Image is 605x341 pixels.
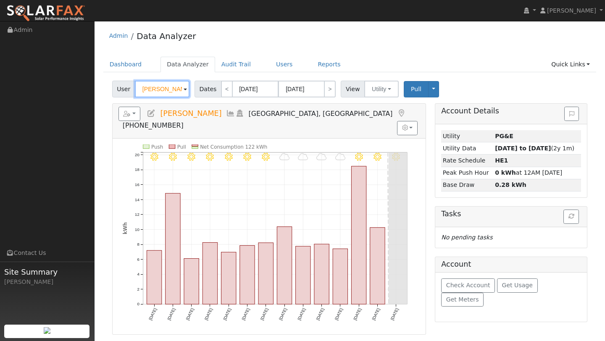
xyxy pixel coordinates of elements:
img: SolarFax [6,5,85,22]
text: [DATE] [222,307,232,321]
i: 9/15 - Clear [355,153,363,161]
a: > [324,81,336,97]
span: User [112,81,135,97]
i: 9/14 - Cloudy [335,153,345,161]
a: Audit Trail [215,57,257,72]
rect: onclick="" [240,246,255,304]
h5: Tasks [441,210,581,218]
strong: ID: 17285979, authorized: 09/15/25 [495,133,513,139]
a: Multi-Series Graph [226,109,235,118]
button: Get Usage [497,278,538,293]
rect: onclick="" [333,249,347,304]
text: 18 [135,167,139,172]
rect: onclick="" [370,228,385,304]
span: View [341,81,365,97]
button: Get Meters [441,293,484,307]
a: Edit User (37314) [147,109,156,118]
button: Pull [404,81,429,97]
strong: [DATE] to [DATE] [495,145,551,152]
i: 9/11 - Cloudy [279,153,289,161]
td: Utility [441,130,493,142]
span: Check Account [446,282,490,289]
rect: onclick="" [147,250,161,304]
rect: onclick="" [184,259,199,304]
rect: onclick="" [203,242,217,304]
button: Refresh [563,210,579,224]
a: Data Analyzer [160,57,215,72]
text: [DATE] [352,307,362,321]
span: [PERSON_NAME] [160,109,221,118]
a: Dashboard [103,57,148,72]
i: 9/16 - Clear [374,153,381,161]
span: [PHONE_NUMBER] [123,121,184,129]
text: [DATE] [148,307,158,321]
a: Data Analyzer [137,31,196,41]
span: Get Meters [446,296,479,303]
text: Net Consumption 122 kWh [200,144,267,150]
a: Users [270,57,299,72]
i: 9/04 - Clear [150,153,158,161]
rect: onclick="" [221,252,236,304]
span: Get Usage [502,282,533,289]
h5: Account [441,260,471,268]
a: Reports [312,57,347,72]
rect: onclick="" [352,166,366,304]
text: Pull [177,144,186,150]
span: Site Summary [4,266,90,278]
text: 20 [135,152,139,157]
text: [DATE] [297,307,306,321]
text: 6 [137,257,139,262]
text: [DATE] [166,307,176,321]
text: kWh [122,222,128,234]
text: [DATE] [260,307,269,321]
text: 4 [137,272,139,276]
text: 2 [137,287,139,291]
span: (2y 1m) [495,145,574,152]
div: [PERSON_NAME] [4,278,90,286]
strong: G [495,157,508,164]
input: Select a User [135,81,189,97]
i: 9/09 - Clear [243,153,251,161]
a: Admin [109,32,128,39]
i: 9/10 - Clear [262,153,270,161]
strong: 0.28 kWh [495,181,526,188]
text: 16 [135,182,139,187]
td: at 12AM [DATE] [494,167,581,179]
i: 9/12 - Cloudy [298,153,308,161]
text: 12 [135,212,139,217]
text: Push [151,144,163,150]
button: Check Account [441,278,495,293]
text: 10 [135,227,139,232]
rect: onclick="" [296,246,310,304]
text: [DATE] [390,307,400,321]
text: [DATE] [371,307,381,321]
span: [PERSON_NAME] [547,7,596,14]
text: [DATE] [204,307,213,321]
button: Utility [364,81,399,97]
text: 8 [137,242,139,247]
rect: onclick="" [314,244,329,304]
a: Quick Links [545,57,596,72]
i: 9/07 - Clear [206,153,214,161]
td: Rate Schedule [441,155,493,167]
text: [DATE] [185,307,195,321]
i: 9/05 - Clear [169,153,177,161]
text: 14 [135,197,139,202]
rect: onclick="" [258,243,273,304]
span: Pull [411,86,421,92]
i: 9/06 - Clear [187,153,195,161]
a: Map [397,109,406,118]
rect: onclick="" [277,227,292,304]
button: Issue History [564,107,579,121]
td: Utility Data [441,142,493,155]
i: No pending tasks [441,234,492,241]
text: 0 [137,302,139,307]
text: [DATE] [334,307,344,321]
span: Dates [195,81,221,97]
h5: Account Details [441,107,581,115]
a: < [221,81,233,97]
img: retrieve [44,327,50,334]
td: Peak Push Hour [441,167,493,179]
a: Login As (last Never) [235,109,245,118]
span: [GEOGRAPHIC_DATA], [GEOGRAPHIC_DATA] [249,110,393,118]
